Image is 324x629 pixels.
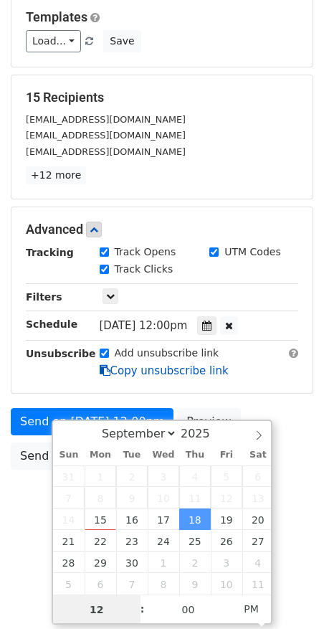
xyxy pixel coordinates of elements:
strong: Schedule [26,318,77,330]
a: Templates [26,9,87,24]
span: October 2, 2025 [179,552,211,573]
span: September 15, 2025 [85,509,116,530]
span: September 27, 2025 [242,530,274,552]
label: Track Opens [115,245,176,260]
strong: Unsubscribe [26,348,96,359]
span: September 7, 2025 [53,487,85,509]
span: September 20, 2025 [242,509,274,530]
h5: 15 Recipients [26,90,298,105]
span: September 5, 2025 [211,465,242,487]
span: Wed [148,450,179,460]
span: September 4, 2025 [179,465,211,487]
span: September 14, 2025 [53,509,85,530]
span: September 29, 2025 [85,552,116,573]
span: : [140,595,145,623]
span: Tue [116,450,148,460]
span: September 23, 2025 [116,530,148,552]
span: September 13, 2025 [242,487,274,509]
strong: Filters [26,291,62,303]
span: September 25, 2025 [179,530,211,552]
span: September 11, 2025 [179,487,211,509]
input: Year [177,427,229,440]
a: Load... [26,30,81,52]
small: [EMAIL_ADDRESS][DOMAIN_NAME] [26,130,186,141]
span: September 21, 2025 [53,530,85,552]
small: [EMAIL_ADDRESS][DOMAIN_NAME] [26,114,186,125]
span: August 31, 2025 [53,465,85,487]
span: September 1, 2025 [85,465,116,487]
span: September 28, 2025 [53,552,85,573]
h5: Advanced [26,222,298,237]
span: October 7, 2025 [116,573,148,595]
label: Track Clicks [115,262,173,277]
span: September 2, 2025 [116,465,148,487]
span: [DATE] 12:00pm [100,319,188,332]
a: +12 more [26,166,86,184]
span: October 1, 2025 [148,552,179,573]
span: September 22, 2025 [85,530,116,552]
label: UTM Codes [224,245,280,260]
span: September 24, 2025 [148,530,179,552]
span: September 19, 2025 [211,509,242,530]
a: Send on [DATE] 12:00pm [11,408,173,435]
span: October 6, 2025 [85,573,116,595]
span: September 3, 2025 [148,465,179,487]
span: September 16, 2025 [116,509,148,530]
iframe: Chat Widget [252,560,324,629]
span: October 11, 2025 [242,573,274,595]
span: September 8, 2025 [85,487,116,509]
span: September 18, 2025 [179,509,211,530]
span: September 30, 2025 [116,552,148,573]
button: Save [103,30,140,52]
input: Minute [145,595,232,624]
input: Hour [53,595,140,624]
span: October 8, 2025 [148,573,179,595]
span: October 10, 2025 [211,573,242,595]
span: September 10, 2025 [148,487,179,509]
span: October 5, 2025 [53,573,85,595]
span: Click to toggle [232,595,271,623]
span: Sun [53,450,85,460]
label: Add unsubscribe link [115,346,219,361]
span: September 12, 2025 [211,487,242,509]
small: [EMAIL_ADDRESS][DOMAIN_NAME] [26,146,186,157]
span: Sat [242,450,274,460]
span: October 4, 2025 [242,552,274,573]
span: September 17, 2025 [148,509,179,530]
span: Thu [179,450,211,460]
a: Send Test Email [11,443,120,470]
span: September 9, 2025 [116,487,148,509]
span: October 9, 2025 [179,573,211,595]
a: Copy unsubscribe link [100,364,229,377]
span: September 6, 2025 [242,465,274,487]
span: Mon [85,450,116,460]
span: September 26, 2025 [211,530,242,552]
strong: Tracking [26,247,74,258]
span: Fri [211,450,242,460]
span: October 3, 2025 [211,552,242,573]
a: Preview [177,408,240,435]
